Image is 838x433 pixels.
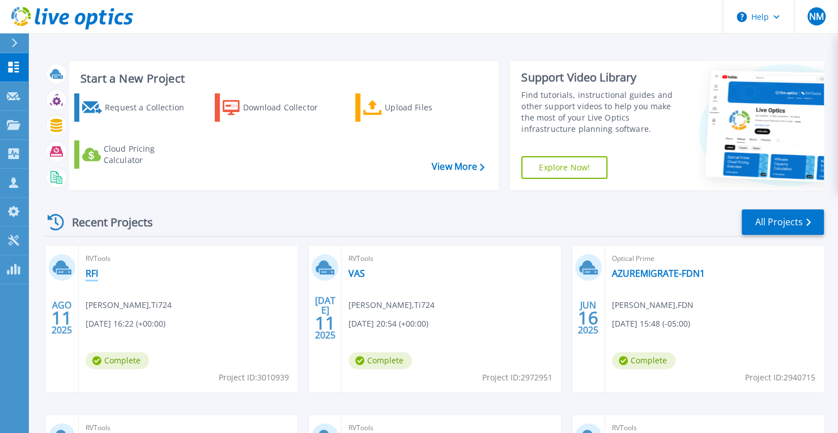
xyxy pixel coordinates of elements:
a: Upload Files [355,93,471,122]
div: AGO 2025 [51,297,73,338]
a: AZUREMIGRATE-FDN1 [612,268,705,279]
span: RVTools [348,252,554,265]
a: Cloud Pricing Calculator [74,140,190,169]
div: Upload Files [385,96,469,119]
span: RVTools [86,252,291,265]
span: [PERSON_NAME] , Ti724 [348,299,435,311]
a: All Projects [742,209,824,235]
span: Project ID: 2972951 [482,371,552,384]
div: Cloud Pricing Calculator [104,143,188,166]
span: Complete [612,352,675,369]
span: Project ID: 3010939 [219,371,289,384]
h3: Start a New Project [80,72,484,85]
span: Optical Prime [612,252,817,265]
span: [PERSON_NAME] , FDN [612,299,694,311]
span: 11 [315,318,335,328]
span: [PERSON_NAME] , Ti724 [86,299,172,311]
span: 11 [52,313,72,323]
div: JUN 2025 [577,297,599,338]
span: NM [809,12,823,21]
a: Download Collector [215,93,331,122]
span: [DATE] 16:22 (+00:00) [86,318,165,330]
a: Explore Now! [521,156,607,179]
span: Project ID: 2940715 [745,371,815,384]
a: RFI [86,268,98,279]
div: Recent Projects [44,208,168,236]
a: View More [432,161,484,172]
div: [DATE] 2025 [314,297,336,338]
div: Find tutorials, instructional guides and other support videos to help you make the most of your L... [521,89,678,135]
span: 16 [578,313,598,323]
div: Support Video Library [521,70,678,85]
div: Download Collector [243,96,328,119]
span: [DATE] 15:48 (-05:00) [612,318,690,330]
div: Request a Collection [105,96,188,119]
span: [DATE] 20:54 (+00:00) [348,318,428,330]
span: Complete [348,352,412,369]
span: Complete [86,352,149,369]
a: VAS [348,268,365,279]
a: Request a Collection [74,93,190,122]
